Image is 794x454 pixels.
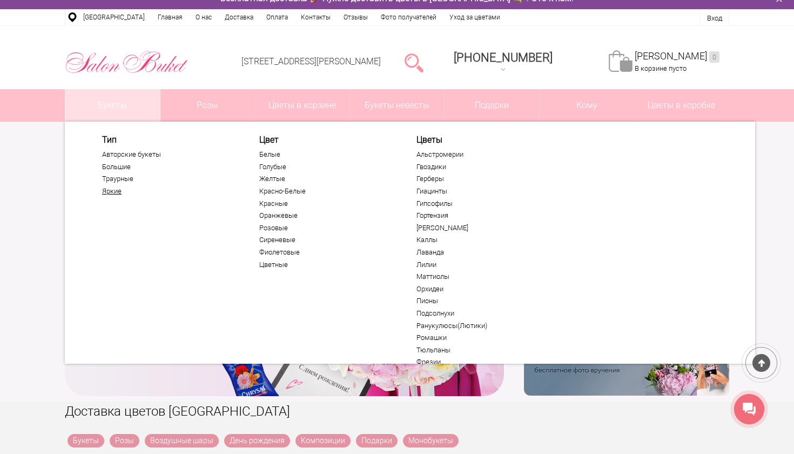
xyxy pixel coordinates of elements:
a: Гвоздики [416,163,549,171]
a: Контакты [294,9,337,25]
a: Маттиолы [416,272,549,281]
a: Авторские букеты [102,150,235,159]
span: В корзине пусто [635,64,687,72]
a: Цветы в коробке [634,89,729,122]
a: Уход за цветами [443,9,507,25]
a: Доставка [218,9,260,25]
a: Фото получателей [374,9,443,25]
a: Воздушные шары [145,434,219,448]
a: Цветы [416,135,549,145]
a: Красно-Белые [259,187,392,196]
a: Композиции [295,434,351,448]
a: Лаванда [416,248,549,257]
a: Желтые [259,175,392,183]
a: Фрезии [416,358,549,366]
a: Лилии [416,261,549,269]
a: Тюльпаны [416,346,549,355]
a: [PERSON_NAME] [635,50,719,63]
a: Траурные [102,175,235,183]
a: Белые [259,150,392,159]
a: Ромашки [416,333,549,342]
a: День рождения [224,434,290,448]
a: Ранукулюсы(Лютики) [416,322,549,330]
a: Оранжевые [259,211,392,220]
a: Гортензия [416,211,549,220]
a: Сиреневые [259,236,392,244]
ins: 0 [709,51,719,63]
a: Фиолетовые [259,248,392,257]
a: Букеты [68,434,104,448]
a: Яркие [102,187,235,196]
a: [PERSON_NAME] [416,224,549,232]
a: Подсолнухи [416,309,549,318]
a: Каллы [416,236,549,244]
a: Оплата [260,9,294,25]
a: Главная [151,9,189,25]
span: Тип [102,135,235,145]
a: Букеты [65,89,160,122]
span: Кому [540,89,634,122]
a: Цветные [259,261,392,269]
a: О нас [189,9,218,25]
a: Гиацинты [416,187,549,196]
img: Цветы Нижний Новгород [65,48,189,76]
a: Букеты невесты [350,89,445,122]
a: Розы [160,89,255,122]
a: Цветы в корзине [255,89,349,122]
a: [STREET_ADDRESS][PERSON_NAME] [241,56,381,66]
a: Орхидеи [416,285,549,293]
a: Подарки [356,434,398,448]
a: Вход [707,14,722,22]
a: [PHONE_NUMBER] [447,47,559,78]
span: [PHONE_NUMBER] [454,51,553,64]
a: [GEOGRAPHIC_DATA] [77,9,151,25]
a: Красные [259,199,392,208]
a: Герберы [416,175,549,183]
a: Пионы [416,297,549,305]
span: Цвет [259,135,392,145]
a: Голубые [259,163,392,171]
a: Розовые [259,224,392,232]
a: Отзывы [337,9,374,25]
a: Гипсофилы [416,199,549,208]
a: Розы [110,434,139,448]
a: Большие [102,163,235,171]
a: Монобукеты [403,434,459,448]
a: Подарки [445,89,539,122]
h1: Доставка цветов [GEOGRAPHIC_DATA] [65,402,729,421]
a: Альстромерии [416,150,549,159]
